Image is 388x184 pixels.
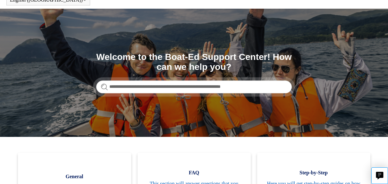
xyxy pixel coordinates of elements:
h1: Welcome to the Boat-Ed Support Center! How can we help you? [96,52,292,72]
span: General [28,173,122,180]
button: Live chat [371,167,388,184]
span: FAQ [147,169,241,177]
input: Search [96,80,292,93]
span: Step-by-Step [267,169,361,177]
